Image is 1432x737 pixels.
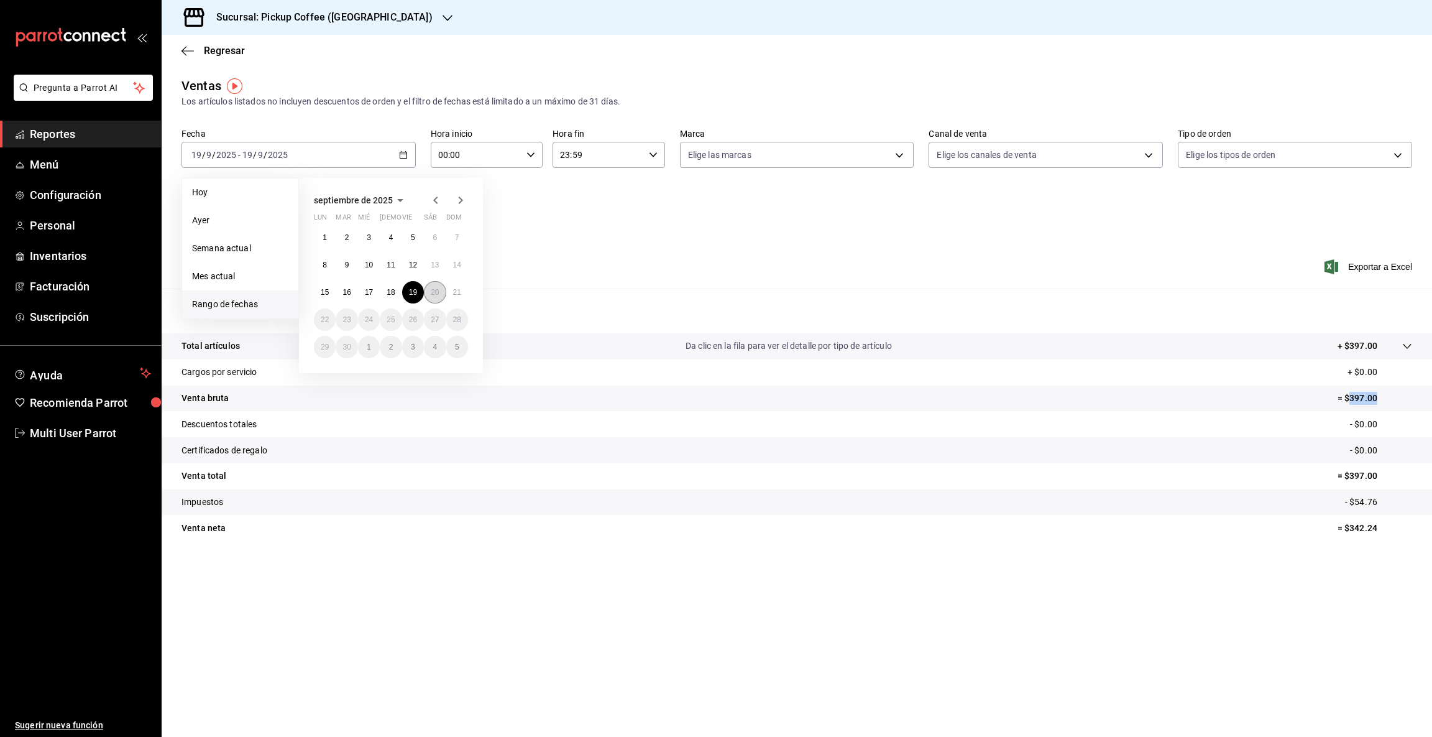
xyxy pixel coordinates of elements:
button: Pregunta a Parrot AI [14,75,153,101]
span: Inventarios [30,248,151,264]
label: Hora fin [553,129,664,138]
button: 4 de octubre de 2025 [424,336,446,358]
button: 14 de septiembre de 2025 [446,254,468,276]
p: - $0.00 [1350,444,1412,457]
abbr: 12 de septiembre de 2025 [409,261,417,269]
span: septiembre de 2025 [314,195,393,205]
div: Los artículos listados no incluyen descuentos de orden y el filtro de fechas está limitado a un m... [181,95,1412,108]
abbr: 23 de septiembre de 2025 [342,315,351,324]
button: 5 de octubre de 2025 [446,336,468,358]
button: septiembre de 2025 [314,193,408,208]
p: + $0.00 [1347,366,1412,379]
p: - $0.00 [1350,418,1412,431]
abbr: 21 de septiembre de 2025 [453,288,461,297]
button: 18 de septiembre de 2025 [380,281,402,304]
span: Elige los tipos de orden [1186,149,1275,161]
label: Canal de venta [929,129,1163,138]
button: 16 de septiembre de 2025 [336,281,357,304]
span: Ayuda [30,366,135,381]
abbr: 1 de septiembre de 2025 [323,233,327,242]
abbr: 25 de septiembre de 2025 [387,315,395,324]
span: - [238,150,241,160]
abbr: 5 de octubre de 2025 [455,343,459,351]
span: Rango de fechas [192,298,288,311]
button: 28 de septiembre de 2025 [446,308,468,331]
input: ---- [216,150,237,160]
button: Regresar [181,45,245,57]
button: 23 de septiembre de 2025 [336,308,357,331]
abbr: 24 de septiembre de 2025 [365,315,373,324]
p: = $397.00 [1338,392,1412,405]
span: Semana actual [192,242,288,255]
abbr: martes [336,213,351,226]
button: 9 de septiembre de 2025 [336,254,357,276]
button: 24 de septiembre de 2025 [358,308,380,331]
p: = $342.24 [1338,522,1412,535]
span: Suscripción [30,308,151,325]
img: Tooltip marker [227,78,242,94]
abbr: 22 de septiembre de 2025 [321,315,329,324]
span: Sugerir nueva función [15,719,151,732]
abbr: 6 de septiembre de 2025 [433,233,437,242]
span: Hoy [192,186,288,199]
button: 11 de septiembre de 2025 [380,254,402,276]
span: Recomienda Parrot [30,394,151,411]
button: 17 de septiembre de 2025 [358,281,380,304]
span: / [202,150,206,160]
button: 3 de septiembre de 2025 [358,226,380,249]
label: Hora inicio [431,129,543,138]
button: 20 de septiembre de 2025 [424,281,446,304]
input: -- [206,150,212,160]
span: Regresar [204,45,245,57]
h3: Sucursal: Pickup Coffee ([GEOGRAPHIC_DATA]) [206,10,433,25]
abbr: 16 de septiembre de 2025 [342,288,351,297]
input: -- [257,150,264,160]
span: Elige los canales de venta [937,149,1036,161]
button: 5 de septiembre de 2025 [402,226,424,249]
abbr: 3 de septiembre de 2025 [367,233,371,242]
button: 7 de septiembre de 2025 [446,226,468,249]
abbr: 29 de septiembre de 2025 [321,343,329,351]
button: 29 de septiembre de 2025 [314,336,336,358]
button: 25 de septiembre de 2025 [380,308,402,331]
input: -- [191,150,202,160]
span: / [212,150,216,160]
abbr: 15 de septiembre de 2025 [321,288,329,297]
abbr: 17 de septiembre de 2025 [365,288,373,297]
abbr: 2 de octubre de 2025 [389,343,393,351]
p: Venta bruta [181,392,229,405]
p: + $397.00 [1338,340,1377,353]
button: 10 de septiembre de 2025 [358,254,380,276]
p: Total artículos [181,340,240,353]
span: Mes actual [192,270,288,283]
button: 2 de octubre de 2025 [380,336,402,358]
label: Tipo de orden [1178,129,1412,138]
abbr: lunes [314,213,327,226]
abbr: miércoles [358,213,370,226]
p: Certificados de regalo [181,444,267,457]
button: 19 de septiembre de 2025 [402,281,424,304]
button: 22 de septiembre de 2025 [314,308,336,331]
abbr: 8 de septiembre de 2025 [323,261,327,269]
p: Venta neta [181,522,226,535]
abbr: 9 de septiembre de 2025 [345,261,349,269]
p: Cargos por servicio [181,366,257,379]
abbr: 11 de septiembre de 2025 [387,261,395,269]
p: Venta total [181,470,226,483]
div: Ventas [181,76,221,95]
p: = $397.00 [1338,470,1412,483]
p: - $54.76 [1345,496,1412,509]
button: 15 de septiembre de 2025 [314,281,336,304]
span: Reportes [30,126,151,142]
abbr: 28 de septiembre de 2025 [453,315,461,324]
abbr: 18 de septiembre de 2025 [387,288,395,297]
label: Fecha [181,129,416,138]
abbr: 20 de septiembre de 2025 [431,288,439,297]
button: 26 de septiembre de 2025 [402,308,424,331]
abbr: 13 de septiembre de 2025 [431,261,439,269]
button: 13 de septiembre de 2025 [424,254,446,276]
abbr: viernes [402,213,412,226]
abbr: 1 de octubre de 2025 [367,343,371,351]
button: 1 de septiembre de 2025 [314,226,336,249]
